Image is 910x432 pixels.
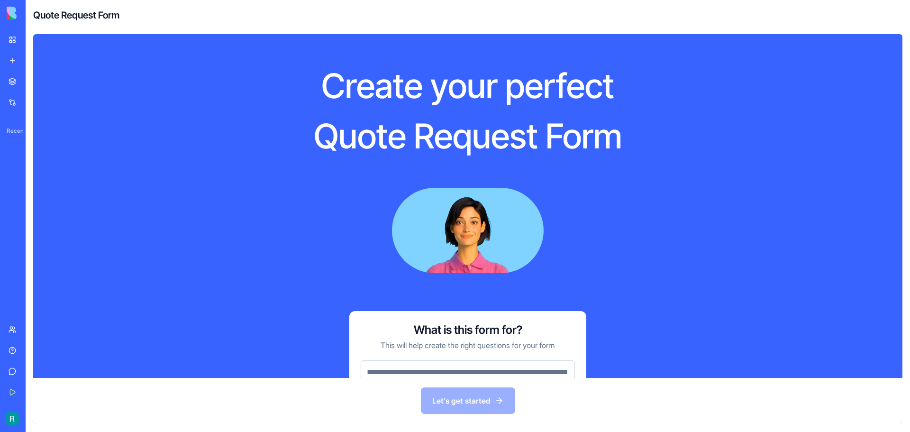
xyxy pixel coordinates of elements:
[255,64,680,107] h1: Create your perfect
[381,340,555,351] p: This will help create the right questions for your form
[7,7,65,20] img: logo
[414,322,522,338] h3: What is this form for?
[5,411,20,426] img: ACg8ocKcuqxdh3W6QupAKJY1I55UWu9XU3f0e10AZCq_wcMN-RHg_Q=s96-c
[3,127,23,135] span: Recent
[255,115,680,157] h1: Quote Request Form
[33,9,119,22] h4: Quote Request Form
